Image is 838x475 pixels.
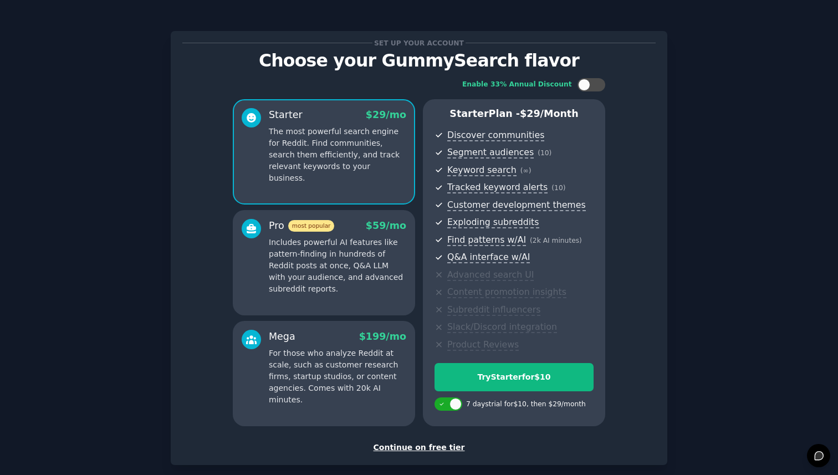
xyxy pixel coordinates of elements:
span: Advanced search UI [447,269,534,281]
p: Includes powerful AI features like pattern-finding in hundreds of Reddit posts at once, Q&A LLM w... [269,237,406,295]
span: $ 29 /month [520,108,579,119]
span: Segment audiences [447,147,534,159]
span: Find patterns w/AI [447,234,526,246]
div: Enable 33% Annual Discount [462,80,572,90]
span: Q&A interface w/AI [447,252,530,263]
span: ( ∞ ) [520,167,532,175]
span: Customer development themes [447,200,586,211]
span: Content promotion insights [447,287,566,298]
p: Starter Plan - [435,107,594,121]
p: For those who analyze Reddit at scale, such as customer research firms, startup studios, or conte... [269,348,406,406]
span: Set up your account [372,37,466,49]
span: Keyword search [447,165,517,176]
span: Product Reviews [447,339,519,351]
span: Slack/Discord integration [447,321,557,333]
button: TryStarterfor$10 [435,363,594,391]
div: Continue on free tier [182,442,656,453]
span: ( 10 ) [551,184,565,192]
div: 7 days trial for $10 , then $ 29 /month [466,400,586,410]
span: $ 199 /mo [359,331,406,342]
span: $ 59 /mo [366,220,406,231]
div: Try Starter for $10 [435,371,593,383]
span: Discover communities [447,130,544,141]
p: The most powerful search engine for Reddit. Find communities, search them efficiently, and track ... [269,126,406,184]
div: Mega [269,330,295,344]
span: Exploding subreddits [447,217,539,228]
span: Tracked keyword alerts [447,182,548,193]
span: $ 29 /mo [366,109,406,120]
p: Choose your GummySearch flavor [182,51,656,70]
span: ( 2k AI minutes ) [530,237,582,244]
span: Subreddit influencers [447,304,540,316]
span: ( 10 ) [538,149,551,157]
div: Starter [269,108,303,122]
span: most popular [288,220,335,232]
div: Pro [269,219,334,233]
